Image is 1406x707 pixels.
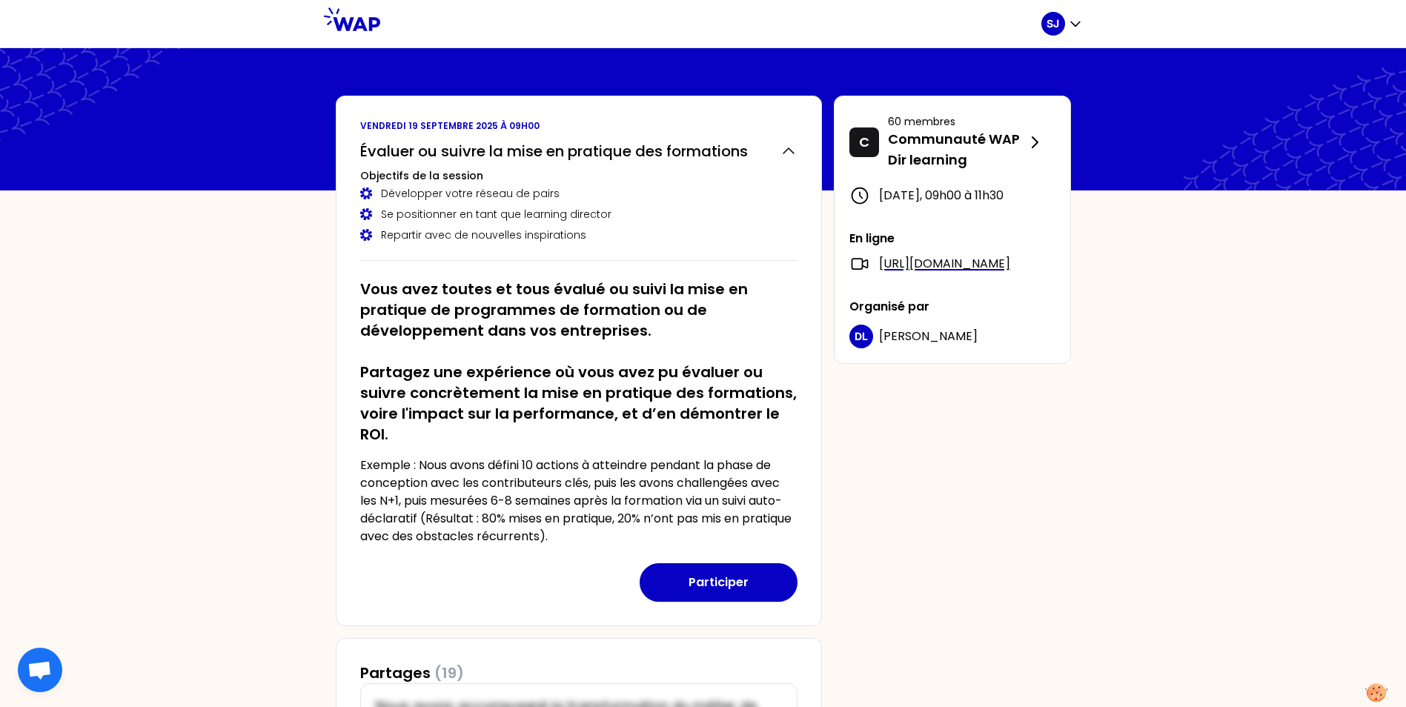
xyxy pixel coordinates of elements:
[879,255,1010,273] a: [URL][DOMAIN_NAME]
[360,186,797,201] div: Développer votre réseau de pairs
[855,329,868,344] p: DL
[849,298,1055,316] p: Organisé par
[434,663,464,683] span: (19)
[360,168,797,183] h3: Objectifs de la session
[360,207,797,222] div: Se positionner en tant que learning director
[360,228,797,242] div: Repartir avec de nouvelles inspirations
[360,279,797,445] h2: Vous avez toutes et tous évalué ou suivi la mise en pratique de programmes de formation ou de dév...
[360,120,797,132] p: vendredi 19 septembre 2025 à 09h00
[1041,12,1083,36] button: SJ
[888,129,1026,170] p: Communauté WAP Dir learning
[360,663,464,683] h3: Partages
[640,563,797,602] button: Participer
[879,328,978,345] span: [PERSON_NAME]
[360,457,797,545] p: Exemple : Nous avons défini 10 actions à atteindre pendant la phase de conception avec les contri...
[1047,16,1059,31] p: SJ
[859,132,869,153] p: C
[360,141,797,162] button: Évaluer ou suivre la mise en pratique des formations
[849,230,1055,248] p: En ligne
[360,141,748,162] h2: Évaluer ou suivre la mise en pratique des formations
[888,114,1026,129] p: 60 membres
[18,648,62,692] div: Open chat
[849,185,1055,206] div: [DATE] , 09h00 à 11h30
